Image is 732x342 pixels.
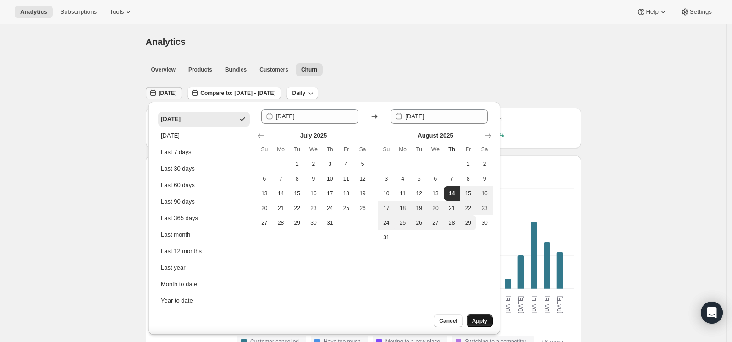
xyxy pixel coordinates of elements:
[447,146,457,153] span: Th
[305,142,322,157] th: Wednesday
[309,146,318,153] span: We
[480,219,489,226] span: 30
[158,293,250,308] button: Year to date
[161,230,190,239] div: Last month
[414,219,424,226] span: 26
[342,160,351,168] span: 4
[378,171,395,186] button: Sunday August 3 2025
[338,201,355,215] button: Friday July 25 2025
[273,142,289,157] th: Monday
[480,160,489,168] span: 2
[431,190,440,197] span: 13
[161,263,185,272] div: Last year
[289,201,305,215] button: Tuesday July 22 2025
[544,242,550,290] rect: Customer cancelled-0 14
[200,89,275,97] span: Compare to: [DATE] - [DATE]
[146,87,182,99] button: [DATE]
[460,157,477,171] button: Friday August 1 2025
[276,190,286,197] span: 14
[305,201,322,215] button: Wednesday July 23 2025
[292,204,302,212] span: 22
[146,37,186,47] span: Analytics
[480,190,489,197] span: 16
[276,175,286,182] span: 7
[325,146,335,153] span: Th
[556,296,563,314] text: [DATE]
[476,142,493,157] th: Saturday
[411,142,427,157] th: Tuesday
[476,201,493,215] button: Saturday August 23 2025
[378,215,395,230] button: Sunday August 24 2025
[276,219,286,226] span: 28
[289,171,305,186] button: Tuesday July 8 2025
[444,171,460,186] button: Thursday August 7 2025
[342,190,351,197] span: 18
[444,201,460,215] button: Thursday August 21 2025
[159,89,177,97] span: [DATE]
[531,222,537,290] rect: Customer cancelled-0 20
[161,214,198,223] div: Last 365 days
[447,190,457,197] span: 14
[444,142,460,157] th: Thursday
[517,189,524,190] rect: Admin cancelled-9 0
[292,160,302,168] span: 1
[464,160,473,168] span: 1
[398,219,407,226] span: 25
[701,302,723,324] div: Open Intercom Messenger
[472,317,487,325] span: Apply
[338,186,355,201] button: Friday July 18 2025
[188,66,212,73] span: Products
[543,296,550,314] text: [DATE]
[631,6,673,18] button: Help
[675,6,717,18] button: Settings
[467,314,493,327] button: Apply
[342,175,351,182] span: 11
[322,215,338,230] button: Thursday July 31 2025
[468,115,574,124] p: Reactivated
[460,142,477,157] th: Friday
[395,186,411,201] button: Monday August 11 2025
[434,314,462,327] button: Cancel
[476,157,493,171] button: Saturday August 2 2025
[158,145,250,160] button: Last 7 days
[158,112,250,127] button: [DATE]
[158,244,250,259] button: Last 12 months
[322,142,338,157] th: Thursday
[464,204,473,212] span: 22
[259,66,288,73] span: Customers
[395,215,411,230] button: Monday August 25 2025
[414,204,424,212] span: 19
[338,171,355,186] button: Friday July 11 2025
[414,190,424,197] span: 12
[447,204,457,212] span: 21
[260,146,269,153] span: Su
[427,215,444,230] button: Wednesday August 27 2025
[104,6,138,18] button: Tools
[342,204,351,212] span: 25
[325,190,335,197] span: 17
[464,175,473,182] span: 8
[325,204,335,212] span: 24
[480,175,489,182] span: 9
[342,146,351,153] span: Fr
[447,219,457,226] span: 28
[444,186,460,201] button: Start of range Today Thursday August 14 2025
[292,89,305,97] span: Daily
[460,186,477,201] button: Friday August 15 2025
[325,175,335,182] span: 10
[289,186,305,201] button: Tuesday July 15 2025
[158,161,250,176] button: Last 30 days
[309,219,318,226] span: 30
[464,146,473,153] span: Fr
[354,171,371,186] button: Saturday July 12 2025
[161,247,202,256] div: Last 12 months
[517,296,524,314] text: [DATE]
[161,280,198,289] div: Month to date
[431,204,440,212] span: 20
[553,189,566,290] g: 2025-08-13: Customer cancelled 11,Have too much 0,Moving to a new place 0,Switching to a competit...
[273,201,289,215] button: Monday July 21 2025
[427,201,444,215] button: Wednesday August 20 2025
[254,129,267,142] button: Show previous month, June 2025
[411,171,427,186] button: Tuesday August 5 2025
[338,142,355,157] th: Friday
